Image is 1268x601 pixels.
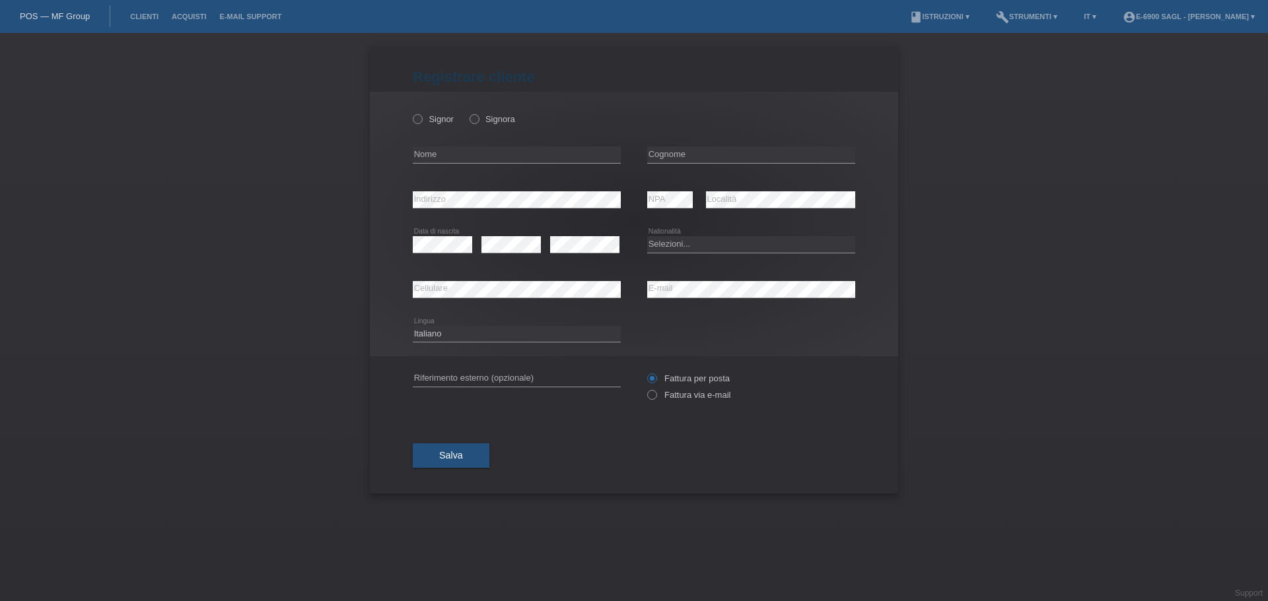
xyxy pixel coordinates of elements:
input: Signor [413,114,421,123]
a: Acquisti [165,13,213,20]
span: Salva [439,450,463,460]
a: buildStrumenti ▾ [989,13,1064,20]
label: Fattura per posta [647,373,730,383]
input: Fattura via e-mail [647,390,656,406]
a: bookIstruzioni ▾ [903,13,976,20]
a: Clienti [123,13,165,20]
label: Signora [470,114,515,124]
i: build [996,11,1009,24]
i: account_circle [1123,11,1136,24]
a: account_circleE-6900 Sagl - [PERSON_NAME] ▾ [1116,13,1261,20]
i: book [909,11,923,24]
input: Signora [470,114,478,123]
label: Fattura via e-mail [647,390,730,400]
a: Support [1235,588,1263,598]
input: Fattura per posta [647,373,656,390]
a: POS — MF Group [20,11,90,21]
label: Signor [413,114,454,124]
a: IT ▾ [1077,13,1103,20]
button: Salva [413,443,489,468]
h1: Registrare cliente [413,69,855,85]
a: E-mail Support [213,13,289,20]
